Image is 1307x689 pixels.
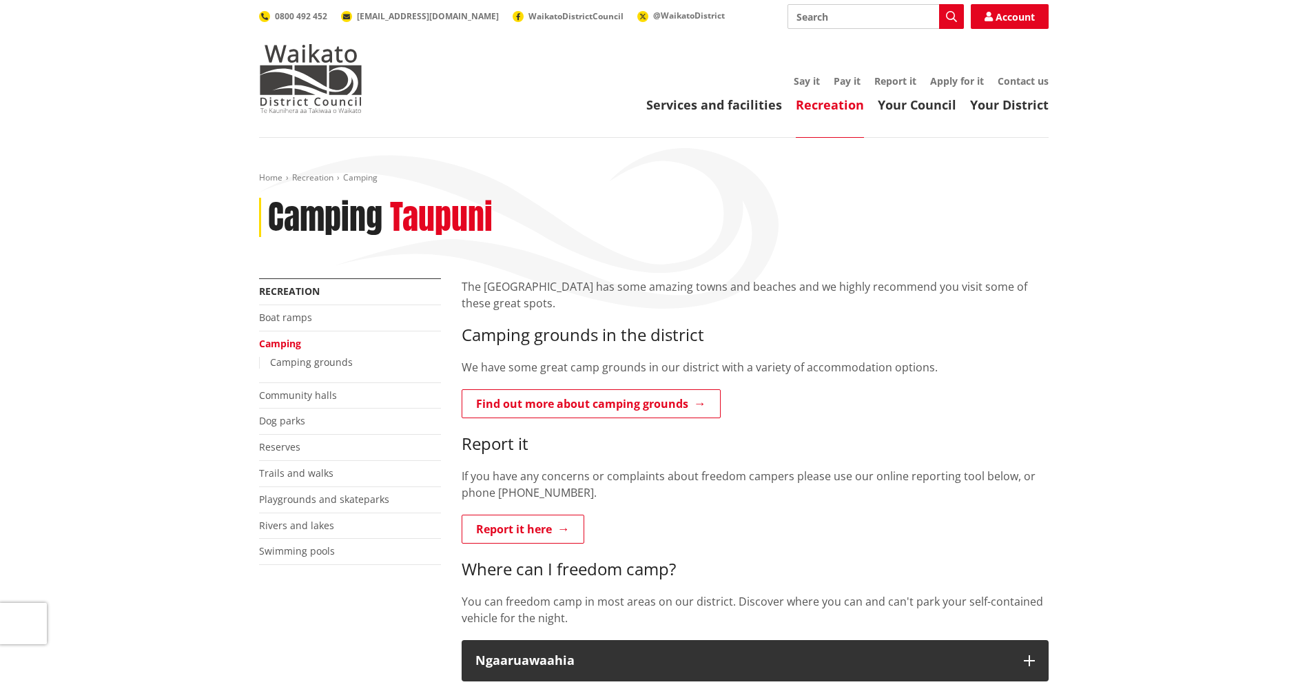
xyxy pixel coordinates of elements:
a: Camping grounds [270,356,353,369]
a: Dog parks [259,414,305,427]
h1: Camping [268,198,382,238]
a: Pay it [834,74,861,88]
p: If you have any concerns or complaints about freedom campers please use our online reporting tool... [462,468,1049,501]
a: Your District [970,96,1049,113]
a: Swimming pools [259,544,335,557]
div: Ngaaruawaahia [475,654,1010,668]
span: @WaikatoDistrict [653,10,725,21]
a: Home [259,172,282,183]
a: Report it [874,74,916,88]
h3: Report it [462,434,1049,454]
a: Reserves [259,440,300,453]
a: Apply for it [930,74,984,88]
p: The [GEOGRAPHIC_DATA] has some amazing towns and beaches and we highly recommend you visit some o... [462,278,1049,311]
a: @WaikatoDistrict [637,10,725,21]
a: Contact us [998,74,1049,88]
a: WaikatoDistrictCouncil [513,10,624,22]
p: You can freedom camp in most areas on our district. Discover where you can and can't park your se... [462,593,1049,626]
a: Report it here [462,515,584,544]
span: Camping [343,172,378,183]
a: 0800 492 452 [259,10,327,22]
a: Services and facilities [646,96,782,113]
a: Community halls [259,389,337,402]
a: Trails and walks [259,466,333,480]
a: Recreation [292,172,333,183]
a: Camping [259,337,301,350]
a: Recreation [259,285,320,298]
a: Recreation [796,96,864,113]
nav: breadcrumb [259,172,1049,184]
a: Find out more about camping grounds [462,389,721,418]
h3: Camping grounds in the district [462,325,1049,345]
h3: Where can I freedom camp? [462,559,1049,579]
a: Rivers and lakes [259,519,334,532]
span: WaikatoDistrictCouncil [528,10,624,22]
img: Waikato District Council - Te Kaunihera aa Takiwaa o Waikato [259,44,362,113]
input: Search input [788,4,964,29]
button: Ngaaruawaahia [462,640,1049,681]
span: 0800 492 452 [275,10,327,22]
a: Playgrounds and skateparks [259,493,389,506]
a: Your Council [878,96,956,113]
a: Account [971,4,1049,29]
a: [EMAIL_ADDRESS][DOMAIN_NAME] [341,10,499,22]
span: [EMAIL_ADDRESS][DOMAIN_NAME] [357,10,499,22]
p: We have some great camp grounds in our district with a variety of accommodation options. [462,359,1049,376]
h2: Taupuni [390,198,493,238]
a: Say it [794,74,820,88]
a: Boat ramps [259,311,312,324]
